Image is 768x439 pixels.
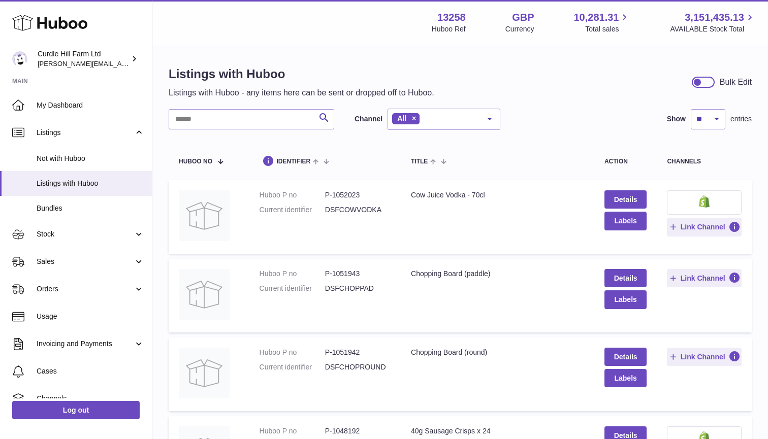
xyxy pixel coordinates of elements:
[355,114,382,124] label: Channel
[37,154,144,163] span: Not with Huboo
[37,394,144,403] span: Channels
[260,362,325,372] dt: Current identifier
[604,290,647,309] button: Labels
[325,426,391,436] dd: P-1048192
[670,11,756,34] a: 3,151,435.13 AVAILABLE Stock Total
[325,362,391,372] dd: DSFCHOPROUND
[667,218,742,236] button: Link Channel
[512,11,534,24] strong: GBP
[585,24,630,34] span: Total sales
[260,284,325,293] dt: Current identifier
[179,190,230,241] img: Cow Juice Vodka - 70cl
[685,11,744,24] span: 3,151,435.13
[667,158,742,165] div: channels
[37,128,134,138] span: Listings
[325,269,391,279] dd: P-1051943
[720,77,752,88] div: Bulk Edit
[12,401,140,419] a: Log out
[681,274,725,283] span: Link Channel
[730,114,752,124] span: entries
[179,158,212,165] span: Huboo no
[667,114,686,124] label: Show
[38,49,129,69] div: Curdle Hill Farm Ltd
[260,190,325,200] dt: Huboo P no
[573,11,630,34] a: 10,281.31 Total sales
[604,158,647,165] div: action
[37,257,134,266] span: Sales
[277,158,311,165] span: identifier
[37,366,144,376] span: Cases
[604,212,647,230] button: Labels
[37,179,144,188] span: Listings with Huboo
[169,66,434,82] h1: Listings with Huboo
[604,269,647,287] a: Details
[37,204,144,213] span: Bundles
[505,24,534,34] div: Currency
[681,352,725,361] span: Link Channel
[604,348,647,366] a: Details
[260,205,325,215] dt: Current identifier
[179,269,230,320] img: Chopping Board (paddle)
[37,229,134,239] span: Stock
[667,348,742,366] button: Link Channel
[573,11,619,24] span: 10,281.31
[12,51,27,66] img: miranda@diddlysquatfarmshop.com
[411,426,584,436] div: 40g Sausage Crisps x 24
[325,205,391,215] dd: DSFCOWVODKA
[37,339,134,349] span: Invoicing and Payments
[325,284,391,293] dd: DSFCHOPPAD
[37,312,144,321] span: Usage
[325,348,391,357] dd: P-1051942
[667,269,742,287] button: Link Channel
[411,158,428,165] span: title
[325,190,391,200] dd: P-1052023
[260,348,325,357] dt: Huboo P no
[681,222,725,231] span: Link Channel
[38,59,204,67] span: [PERSON_NAME][EMAIL_ADDRESS][DOMAIN_NAME]
[179,348,230,398] img: Chopping Board (round)
[670,24,756,34] span: AVAILABLE Stock Total
[397,114,406,122] span: All
[411,348,584,357] div: Chopping Board (round)
[432,24,466,34] div: Huboo Ref
[260,426,325,436] dt: Huboo P no
[260,269,325,279] dt: Huboo P no
[437,11,466,24] strong: 13258
[37,100,144,110] span: My Dashboard
[604,190,647,209] a: Details
[604,369,647,387] button: Labels
[699,195,710,208] img: shopify-small.png
[411,269,584,279] div: Chopping Board (paddle)
[169,87,434,98] p: Listings with Huboo - any items here can be sent or dropped off to Huboo.
[411,190,584,200] div: Cow Juice Vodka - 70cl
[37,284,134,294] span: Orders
